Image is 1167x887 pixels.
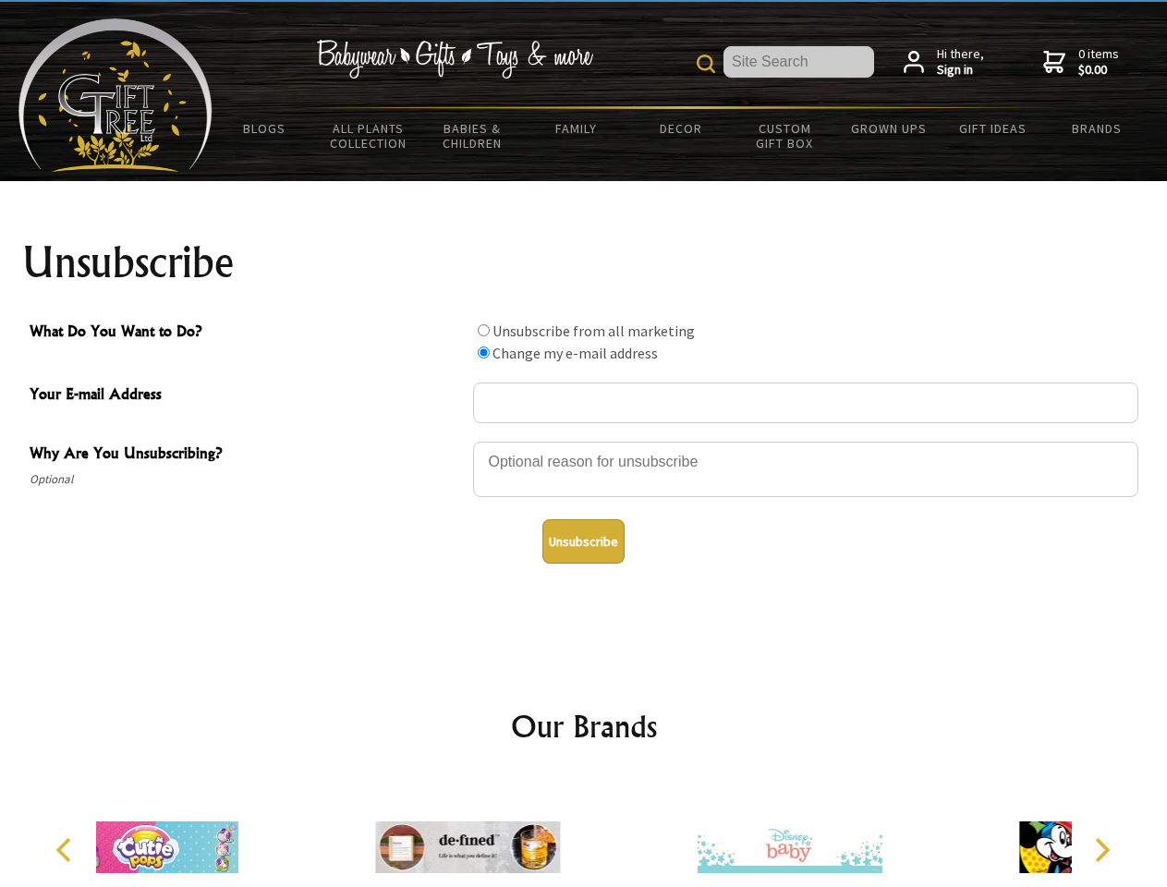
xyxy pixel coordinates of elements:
label: Unsubscribe from all marketing [492,322,695,340]
a: 0 items$0.00 [1043,46,1119,79]
a: Babies & Children [420,109,525,163]
h2: Our Brands [37,704,1131,748]
img: Babywear - Gifts - Toys & more [316,40,593,79]
a: Family [525,109,629,148]
img: product search [697,55,715,73]
strong: $0.00 [1078,62,1119,79]
span: Hi there, [937,46,984,79]
a: Grown Ups [836,109,941,148]
a: BLOGS [213,109,317,148]
a: Decor [628,109,733,148]
h1: Unsubscribe [22,240,1146,285]
span: Why Are You Unsubscribing? [30,442,464,468]
span: 0 items [1078,45,1119,79]
input: What Do You Want to Do? [478,324,490,336]
input: Your E-mail Address [473,383,1138,423]
a: Hi there,Sign in [904,46,984,79]
a: Gift Ideas [941,109,1045,148]
a: Brands [1045,109,1149,148]
button: Unsubscribe [542,519,625,564]
a: Custom Gift Box [733,109,837,163]
input: What Do You Want to Do? [478,346,490,358]
strong: Sign in [937,62,984,79]
img: Babyware - Gifts - Toys and more... [18,18,213,172]
label: Change my e-mail address [492,344,658,362]
input: Site Search [723,46,874,78]
span: Your E-mail Address [30,383,464,409]
span: What Do You Want to Do? [30,320,464,346]
textarea: Why Are You Unsubscribing? [473,442,1138,497]
button: Next [1081,830,1122,870]
span: Optional [30,468,464,491]
button: Previous [46,830,87,870]
a: All Plants Collection [317,109,421,163]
